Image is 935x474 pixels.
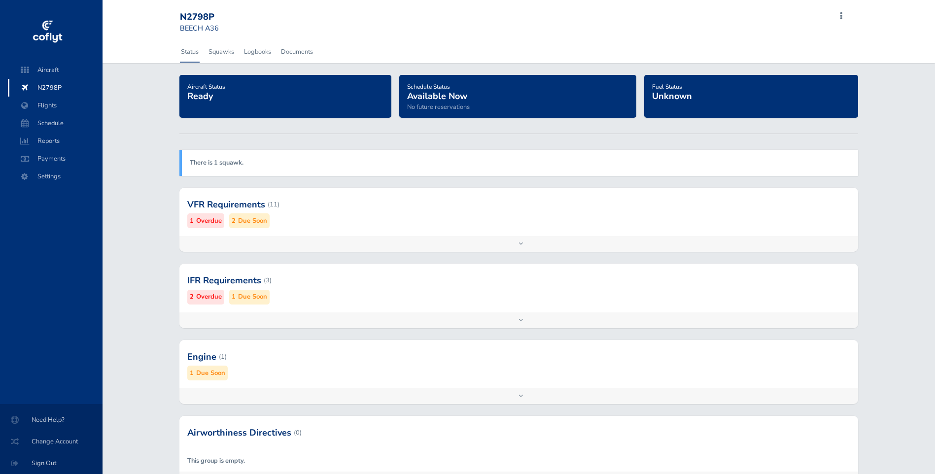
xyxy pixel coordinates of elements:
[208,41,235,63] a: Squawks
[407,80,467,102] a: Schedule StatusAvailable Now
[18,168,93,185] span: Settings
[652,90,692,102] span: Unknown
[180,41,200,63] a: Status
[187,90,213,102] span: Ready
[18,97,93,114] span: Flights
[407,83,450,91] span: Schedule Status
[238,216,267,226] small: Due Soon
[196,368,225,378] small: Due Soon
[187,456,245,465] strong: This group is empty.
[12,433,91,450] span: Change Account
[12,411,91,429] span: Need Help?
[18,132,93,150] span: Reports
[18,150,93,168] span: Payments
[407,90,467,102] span: Available Now
[196,216,222,226] small: Overdue
[18,79,93,97] span: N2798P
[18,61,93,79] span: Aircraft
[238,292,267,302] small: Due Soon
[31,17,64,47] img: coflyt logo
[280,41,314,63] a: Documents
[190,158,243,167] a: There is 1 squawk.
[196,292,222,302] small: Overdue
[18,114,93,132] span: Schedule
[180,23,219,33] small: BEECH A36
[180,12,251,23] div: N2798P
[652,83,682,91] span: Fuel Status
[243,41,272,63] a: Logbooks
[12,454,91,472] span: Sign Out
[187,83,225,91] span: Aircraft Status
[407,102,470,111] span: No future reservations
